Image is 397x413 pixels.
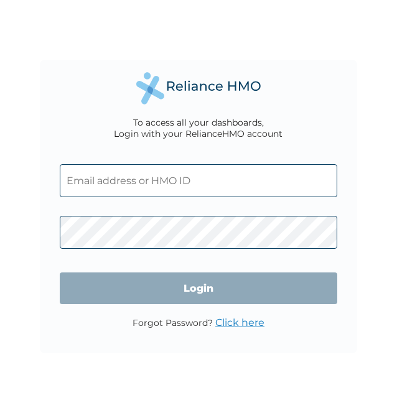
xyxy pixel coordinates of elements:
[60,272,338,304] input: Login
[60,164,338,197] input: Email address or HMO ID
[114,117,283,139] div: To access all your dashboards, Login with your RelianceHMO account
[133,317,264,328] p: Forgot Password?
[136,72,261,104] img: Reliance Health's Logo
[215,317,264,328] a: Click here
